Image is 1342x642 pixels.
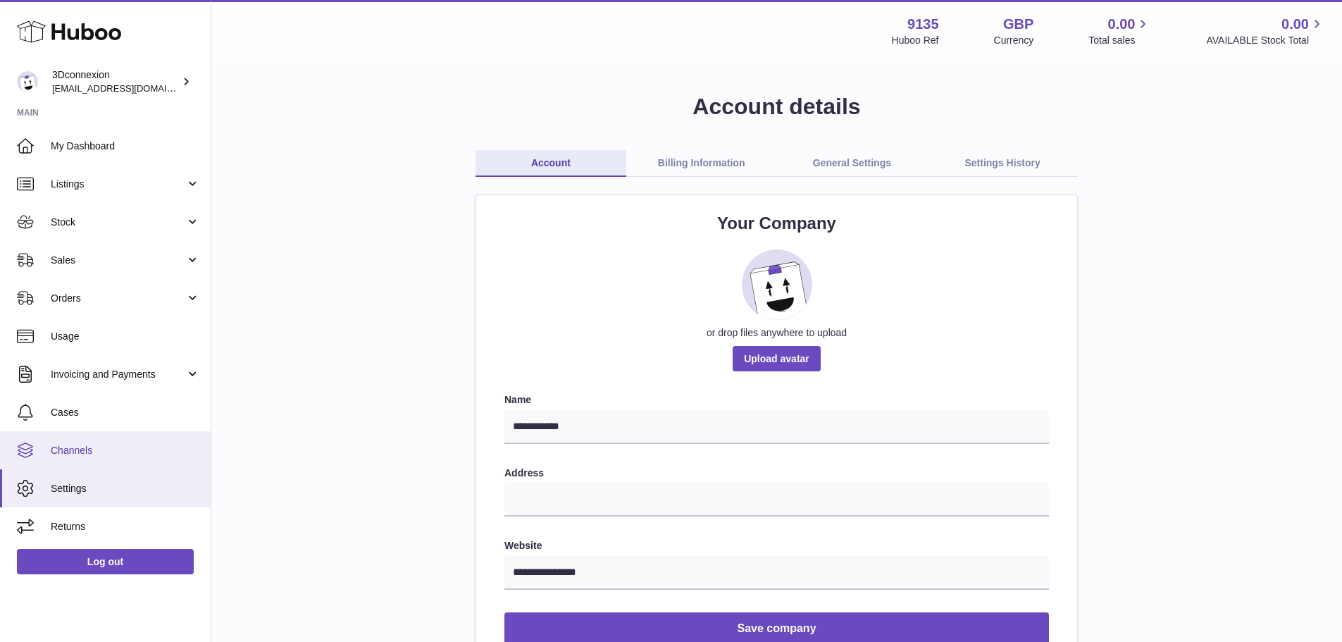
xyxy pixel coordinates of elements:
label: Address [504,467,1049,480]
label: Website [504,539,1049,553]
strong: GBP [1003,15,1033,34]
span: Invoicing and Payments [51,368,185,381]
div: Currency [994,34,1034,47]
strong: 9135 [907,15,939,34]
span: AVAILABLE Stock Total [1206,34,1325,47]
h2: Your Company [504,212,1049,235]
div: Huboo Ref [892,34,939,47]
img: placeholder_image.svg [742,249,812,320]
span: Channels [51,444,200,457]
label: Name [504,393,1049,407]
span: 0.00 [1281,15,1309,34]
h1: Account details [234,92,1319,122]
div: or drop files anywhere to upload [504,326,1049,340]
a: Settings History [927,150,1078,177]
div: 3Dconnexion [52,68,179,95]
span: Settings [51,482,200,495]
span: 0.00 [1108,15,1136,34]
span: Returns [51,520,200,533]
span: Cases [51,406,200,419]
span: My Dashboard [51,140,200,153]
a: Billing Information [626,150,777,177]
img: order_eu@3dconnexion.com [17,71,38,92]
span: Listings [51,178,185,191]
span: Stock [51,216,185,229]
span: Upload avatar [733,346,821,371]
a: 0.00 AVAILABLE Stock Total [1206,15,1325,47]
span: Total sales [1088,34,1151,47]
span: Orders [51,292,185,305]
span: Usage [51,330,200,343]
a: General Settings [777,150,928,177]
span: [EMAIL_ADDRESS][DOMAIN_NAME] [52,82,207,94]
span: Sales [51,254,185,267]
a: Account [476,150,626,177]
a: Log out [17,549,194,574]
a: 0.00 Total sales [1088,15,1151,47]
